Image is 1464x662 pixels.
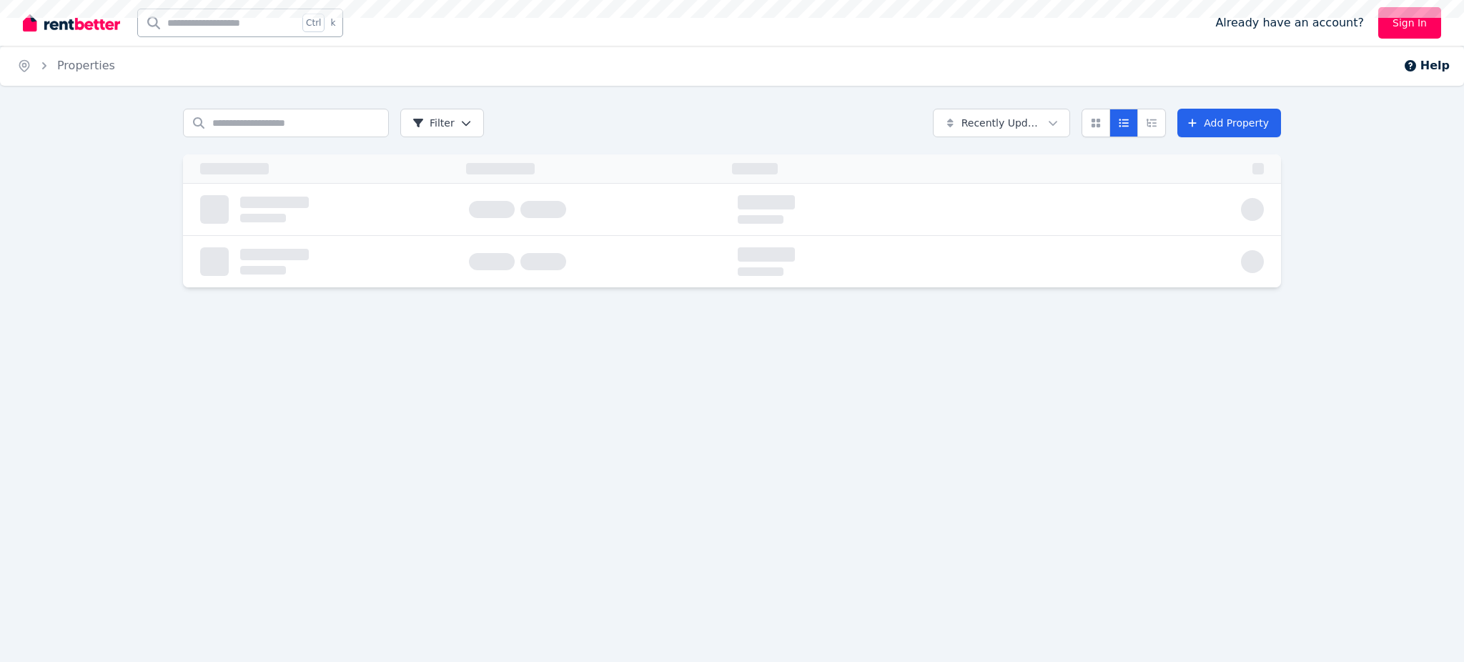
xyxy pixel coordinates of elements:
[933,109,1070,137] button: Recently Updated
[1177,109,1281,137] a: Add Property
[1215,14,1364,31] span: Already have an account?
[1082,109,1166,137] div: View options
[412,116,455,130] span: Filter
[1137,109,1166,137] button: Expanded list view
[23,12,120,34] img: RentBetter
[1082,109,1110,137] button: Card view
[1109,109,1138,137] button: Compact list view
[961,116,1042,130] span: Recently Updated
[330,17,335,29] span: k
[1378,7,1441,39] a: Sign In
[1403,57,1450,74] button: Help
[57,59,115,72] a: Properties
[302,14,325,32] span: Ctrl
[400,109,484,137] button: Filter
